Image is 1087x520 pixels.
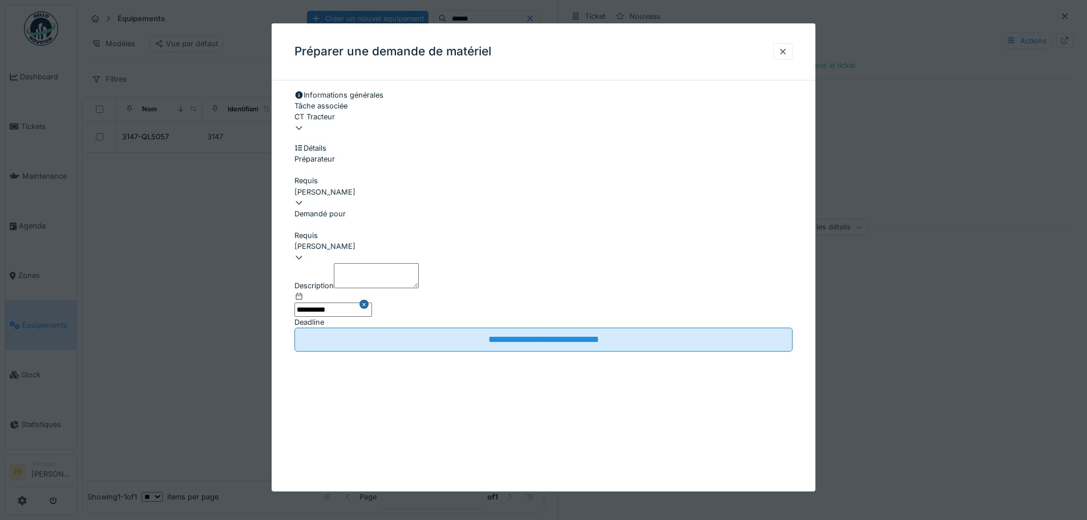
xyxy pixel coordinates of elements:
[294,241,793,252] div: [PERSON_NAME]
[294,186,793,197] div: [PERSON_NAME]
[294,90,793,100] div: Informations générales
[294,175,793,186] div: Requis
[294,208,346,219] label: Demandé pour
[359,291,372,316] button: Close
[294,100,347,111] label: Tâche associée
[294,111,793,122] div: CT Tracteur
[294,317,324,328] label: Deadline
[294,154,335,164] label: Préparateur
[294,45,491,59] h3: Préparer une demande de matériel
[294,143,793,154] div: Détails
[294,230,793,241] div: Requis
[294,280,334,291] label: Description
